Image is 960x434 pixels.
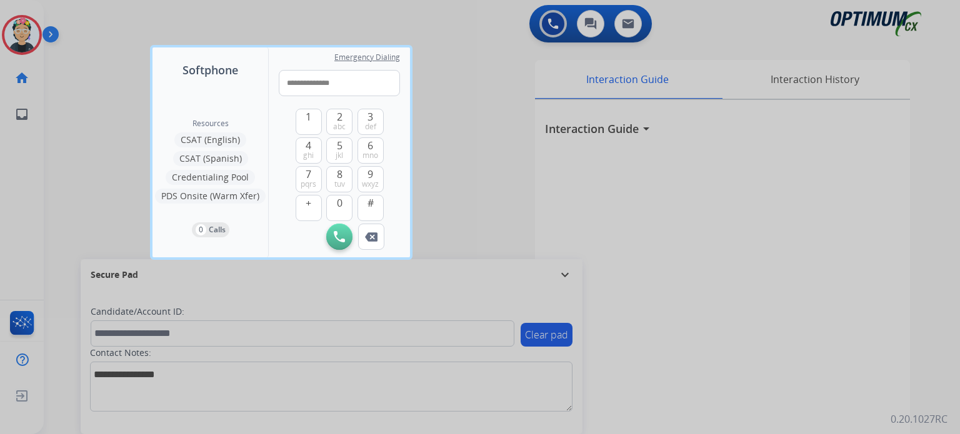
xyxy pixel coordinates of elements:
span: 9 [367,167,373,182]
button: # [357,195,384,221]
span: # [367,195,374,210]
span: Softphone [182,61,238,79]
button: 7pqrs [296,166,322,192]
button: CSAT (Spanish) [173,151,248,166]
span: 8 [337,167,342,182]
button: 9wxyz [357,166,384,192]
p: 0 [196,224,206,235]
span: 0 [337,195,342,210]
button: 2abc [326,109,352,135]
span: mno [362,150,378,160]
button: 0 [326,195,352,221]
button: CSAT (English) [174,132,246,147]
button: PDS Onsite (Warm Xfer) [155,189,266,204]
span: 1 [306,109,311,124]
button: 0Calls [192,222,229,237]
span: 4 [306,138,311,153]
span: 6 [367,138,373,153]
span: wxyz [362,179,379,189]
button: + [296,195,322,221]
span: 5 [337,138,342,153]
img: call-button [365,232,377,242]
button: 1 [296,109,322,135]
img: call-button [334,231,345,242]
button: 4ghi [296,137,322,164]
span: jkl [336,150,343,160]
button: 5jkl [326,137,352,164]
button: 8tuv [326,166,352,192]
span: Resources [192,119,229,129]
span: + [306,195,311,210]
span: 3 [367,109,373,124]
span: 7 [306,167,311,182]
span: Emergency Dialing [334,52,400,62]
span: abc [333,122,346,132]
span: pqrs [301,179,316,189]
p: Calls [209,224,226,235]
span: 2 [337,109,342,124]
p: 0.20.1027RC [891,412,947,427]
button: Credentialing Pool [166,170,255,185]
span: def [365,122,376,132]
span: tuv [334,179,345,189]
span: ghi [303,150,314,160]
button: 3def [357,109,384,135]
button: 6mno [357,137,384,164]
